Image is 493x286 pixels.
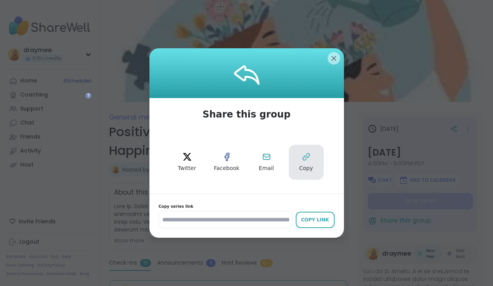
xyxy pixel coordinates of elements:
button: Facebook [209,145,244,180]
span: Twitter [178,165,196,172]
span: Email [259,165,274,172]
button: Email [249,145,284,180]
button: facebook [209,145,244,180]
iframe: Spotlight [85,92,91,98]
span: Copy series link [159,204,335,209]
span: Copy [299,165,313,172]
div: Copy Link [300,216,331,223]
button: Twitter [170,145,205,180]
button: Copy Link [296,212,335,228]
span: Facebook [214,165,240,172]
span: Share this group [193,98,300,131]
button: Copy [289,145,324,180]
button: twitter [170,145,205,180]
